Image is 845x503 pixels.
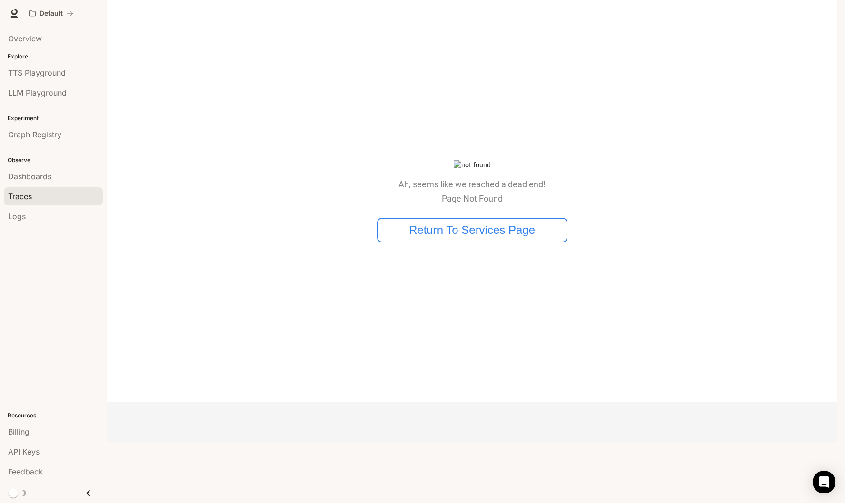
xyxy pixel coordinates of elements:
[398,194,546,203] p: Page Not Found
[398,180,546,189] p: Ah, seems like we reached a dead end!
[454,160,491,170] img: not-found
[25,4,78,23] button: All workspaces
[813,471,835,493] div: Open Intercom Messenger
[40,10,63,18] p: Default
[377,218,567,242] button: Return To Services Page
